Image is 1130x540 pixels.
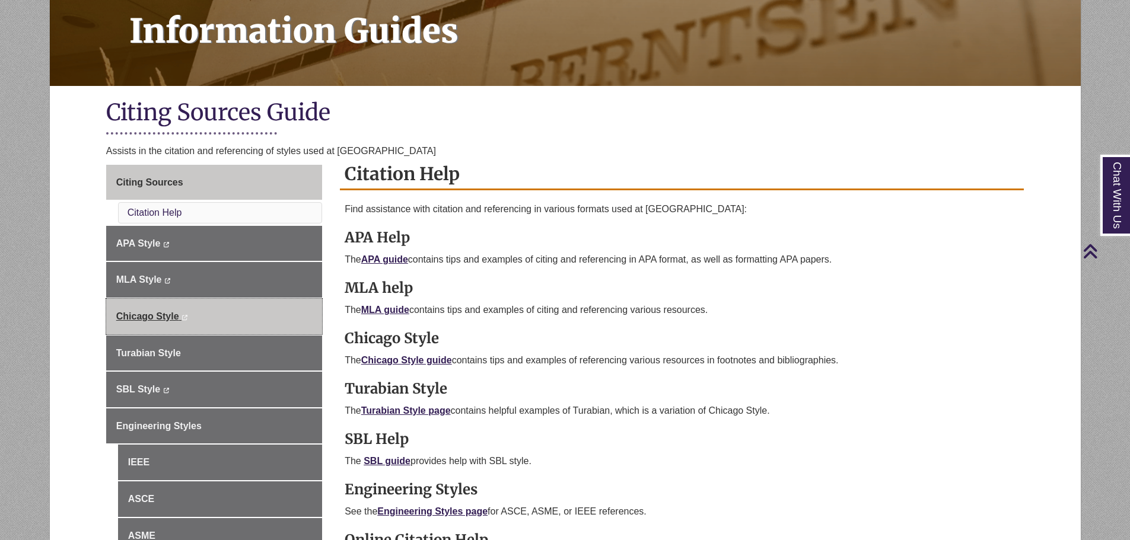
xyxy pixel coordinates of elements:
[345,430,409,448] strong: SBL Help
[345,454,1019,468] p: The provides help with SBL style.
[345,404,1019,418] p: The contains helpful examples of Turabian, which is a variation of Chicago Style.
[361,355,452,365] a: Chicago Style guide
[345,379,447,398] strong: Turabian Style
[345,253,1019,267] p: The contains tips and examples of citing and referencing in APA format, as well as formatting APA...
[116,421,202,431] span: Engineering Styles
[345,202,1019,216] p: Find assistance with citation and referencing in various formats used at [GEOGRAPHIC_DATA]:
[345,504,1019,519] p: See the for ASCE, ASME, or IEEE references.
[116,274,162,285] span: MLA Style
[361,405,451,416] a: Turabian Style page
[106,146,436,156] span: Assists in the citation and referencing of styles used at [GEOGRAPHIC_DATA]
[345,228,410,247] strong: APA Help
[345,279,413,297] strong: MLA help
[116,348,181,358] span: Turabian Style
[106,165,322,200] a: Citing Sources
[164,278,171,283] i: This link opens in a new window
[106,299,322,334] a: Chicago Style
[106,226,322,261] a: APA Style
[345,303,1019,317] p: The contains tips and examples of citing and referencing various resources.
[364,456,410,466] a: SBL guide
[361,305,409,315] a: MLA guide
[163,242,170,247] i: This link opens in a new window
[340,159,1024,190] h2: Citation Help
[106,372,322,407] a: SBL Style
[116,384,160,394] span: SBL Style
[118,481,322,517] a: ASCE
[106,262,322,298] a: MLA Style
[106,408,322,444] a: Engineering Styles
[116,177,183,187] span: Citing Sources
[116,238,161,248] span: APA Style
[106,98,1024,129] h1: Citing Sources Guide
[182,315,188,320] i: This link opens in a new window
[361,254,408,264] a: APA guide
[345,353,1019,368] p: The contains tips and examples of referencing various resources in footnotes and bibliographies.
[128,207,182,218] a: Citation Help
[106,335,322,371] a: Turabian Style
[116,311,179,321] span: Chicago Style
[163,388,170,393] i: This link opens in a new window
[345,480,478,499] strong: Engineering Styles
[345,329,439,347] strong: Chicago Style
[1083,243,1127,259] a: Back to Top
[377,506,488,516] a: Engineering Styles page
[118,445,322,480] a: IEEE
